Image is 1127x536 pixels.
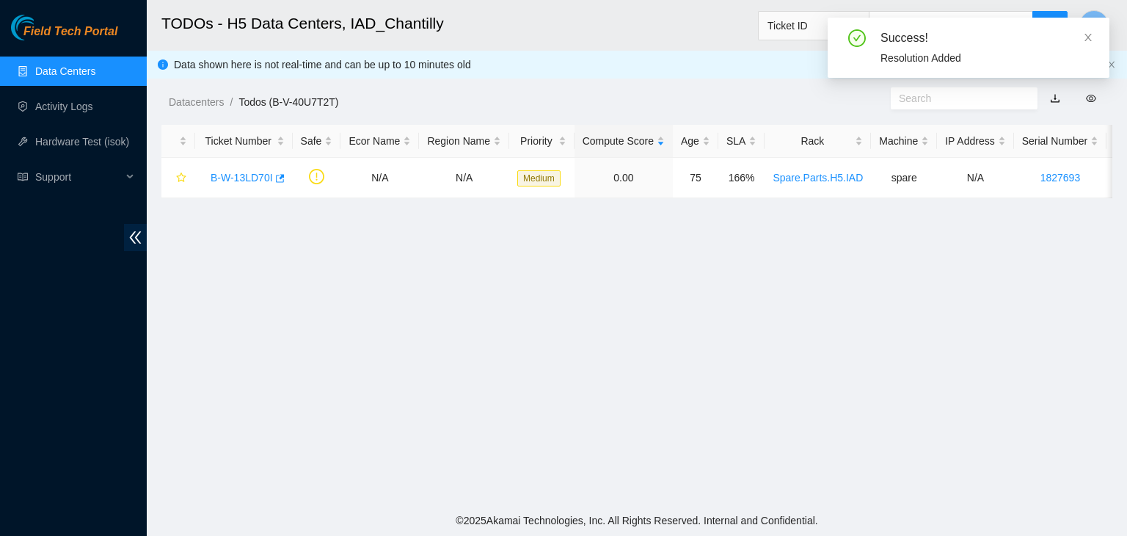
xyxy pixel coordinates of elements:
a: Spare.Parts.H5.IAD [773,172,863,184]
a: Hardware Test (isok) [35,136,129,148]
input: Enter text here... [869,11,1033,40]
button: star [169,166,187,189]
td: N/A [340,158,419,198]
span: check-circle [848,29,866,47]
a: Datacenters [169,96,224,108]
td: 75 [673,158,718,198]
button: search [1032,11,1068,40]
td: 166% [718,158,765,198]
span: Support [35,162,122,192]
button: P [1079,10,1109,40]
span: P [1090,16,1098,35]
button: close [1107,60,1116,70]
div: Success! [880,29,1092,47]
div: Resolution Added [880,50,1092,66]
td: spare [871,158,937,198]
a: Data Centers [35,65,95,77]
span: close [1107,60,1116,69]
span: Medium [517,170,561,186]
a: Activity Logs [35,101,93,112]
span: / [230,96,233,108]
span: exclamation-circle [309,169,324,184]
a: 1827693 [1040,172,1081,184]
span: Field Tech Portal [23,25,117,39]
img: Akamai Technologies [11,15,74,40]
span: Ticket ID [767,15,860,37]
span: eye [1086,93,1096,104]
span: close [1083,32,1093,43]
span: double-left [124,224,147,251]
a: Todos (B-V-40U7T2T) [238,96,338,108]
td: 0.00 [575,158,673,198]
td: N/A [419,158,509,198]
td: N/A [937,158,1013,198]
span: star [176,173,186,184]
input: Search [899,90,1018,106]
span: read [18,172,28,182]
footer: © 2025 Akamai Technologies, Inc. All Rights Reserved. Internal and Confidential. [147,505,1127,536]
a: B-W-13LD70I [211,172,273,184]
a: download [1050,93,1060,104]
a: Akamai TechnologiesField Tech Portal [11,26,117,46]
button: download [1039,87,1071,110]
